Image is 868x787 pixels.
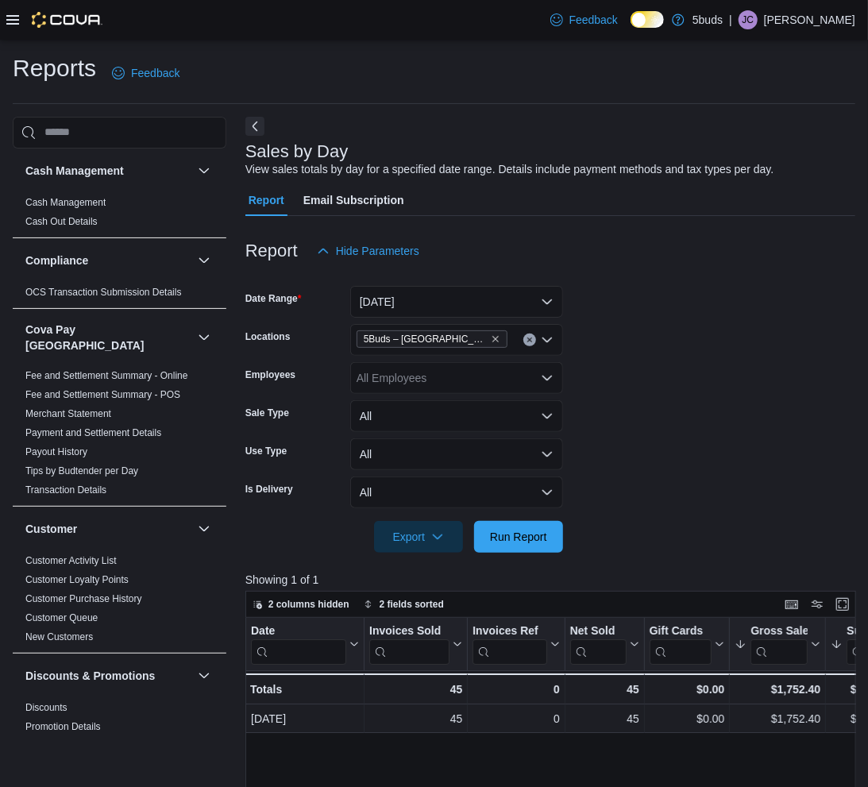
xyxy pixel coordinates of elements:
div: Invoices Sold [369,623,449,664]
span: 5Buds – [GEOGRAPHIC_DATA] [364,331,488,347]
span: Cash Out Details [25,215,98,228]
label: Employees [245,368,295,381]
div: Invoices Sold [369,623,449,638]
button: Customer [195,519,214,538]
span: Export [384,521,453,553]
div: Jacob Calder [739,10,758,29]
a: Customer Queue [25,612,98,623]
button: Discounts & Promotions [25,668,191,684]
a: Cash Out Details [25,216,98,227]
button: Remove 5Buds – North Battleford from selection in this group [491,334,500,344]
div: 0 [473,680,559,699]
div: Totals [250,680,359,699]
div: Gift Cards [649,623,712,638]
span: Dark Mode [631,28,631,29]
h1: Reports [13,52,96,84]
button: 2 columns hidden [246,595,356,614]
div: Gross Sales [750,623,808,638]
div: View sales totals by day for a specified date range. Details include payment methods and tax type... [245,161,774,178]
button: All [350,438,563,470]
div: Invoices Ref [473,623,546,664]
h3: Customer [25,521,77,537]
button: Cova Pay [GEOGRAPHIC_DATA] [25,322,191,353]
span: Promotion Details [25,720,101,733]
a: Feedback [106,57,186,89]
button: Enter fullscreen [833,595,852,614]
div: Date [251,623,346,664]
a: Discounts [25,702,68,713]
a: Transaction Details [25,484,106,496]
button: Invoices Sold [369,623,462,664]
p: [PERSON_NAME] [764,10,855,29]
button: Run Report [474,521,563,553]
div: Net Sold [569,623,626,664]
div: Cova Pay [GEOGRAPHIC_DATA] [13,366,226,506]
button: [DATE] [350,286,563,318]
div: Gift Card Sales [649,623,712,664]
button: Cash Management [25,163,191,179]
div: 0 [473,709,559,728]
div: Discounts & Promotions [13,698,226,762]
button: Gross Sales [735,623,820,664]
div: 45 [569,680,638,699]
span: Customer Queue [25,611,98,624]
button: Compliance [25,253,191,268]
button: Export [374,521,463,553]
label: Is Delivery [245,483,293,496]
label: Use Type [245,445,287,457]
button: All [350,476,563,508]
a: Customer Activity List [25,555,117,566]
span: Feedback [569,12,618,28]
a: Customer Purchase History [25,593,142,604]
span: Tips by Budtender per Day [25,465,138,477]
a: Fee and Settlement Summary - Online [25,370,188,381]
div: $1,752.40 [735,709,820,728]
span: Discounts [25,701,68,714]
div: Invoices Ref [473,623,546,638]
span: Payment and Settlement Details [25,426,161,439]
button: Display options [808,595,827,614]
span: New Customers [25,631,93,643]
span: Merchant Statement [25,407,111,420]
div: 45 [369,709,462,728]
button: 2 fields sorted [357,595,450,614]
span: 5Buds – North Battleford [357,330,507,348]
p: | [729,10,732,29]
div: Cash Management [13,193,226,237]
a: Merchant Statement [25,408,111,419]
span: Payout History [25,446,87,458]
button: Clear input [523,334,536,346]
div: Customer [13,551,226,653]
div: 45 [369,680,462,699]
button: All [350,400,563,432]
span: Transaction Details [25,484,106,496]
button: Gift Cards [649,623,724,664]
a: Payment and Settlement Details [25,427,161,438]
button: Discounts & Promotions [195,666,214,685]
img: Cova [32,12,102,28]
button: Cash Management [195,161,214,180]
span: 2 fields sorted [380,598,444,611]
p: Showing 1 of 1 [245,572,862,588]
button: Invoices Ref [473,623,559,664]
button: Cova Pay [GEOGRAPHIC_DATA] [195,328,214,347]
h3: Compliance [25,253,88,268]
button: Open list of options [541,334,554,346]
span: Customer Loyalty Points [25,573,129,586]
a: OCS Transaction Submission Details [25,287,182,298]
span: Run Report [490,529,547,545]
span: JC [743,10,754,29]
span: Fee and Settlement Summary - POS [25,388,180,401]
div: $0.00 [650,709,725,728]
a: Customer Loyalty Points [25,574,129,585]
div: Date [251,623,346,638]
div: $1,752.40 [735,680,820,699]
div: Compliance [13,283,226,308]
a: Promotion Details [25,721,101,732]
button: Date [251,623,359,664]
p: 5buds [692,10,723,29]
h3: Report [245,241,298,260]
button: Next [245,117,264,136]
a: Fee and Settlement Summary - POS [25,389,180,400]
